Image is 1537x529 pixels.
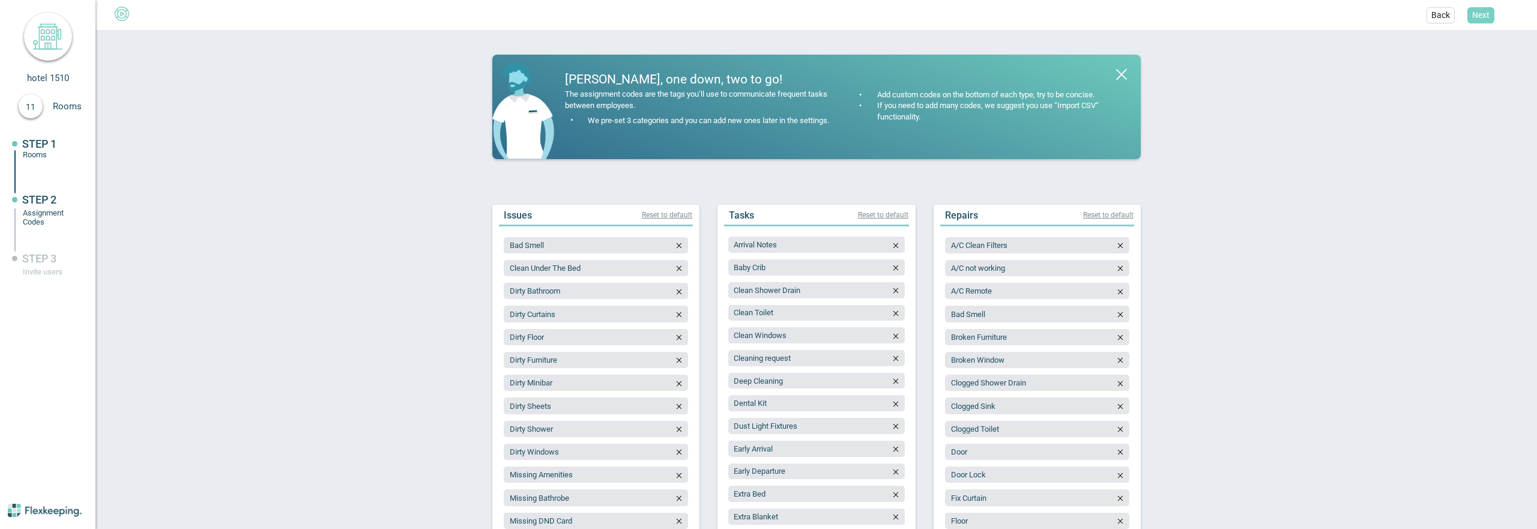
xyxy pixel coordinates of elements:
[734,286,800,295] span: Clean Shower Drain
[734,354,791,363] span: Cleaning request
[585,115,829,127] div: We pre-set 3 categories and you can add new ones later in the settings.
[729,210,754,221] span: Tasks
[510,470,573,479] span: Missing Amenities
[22,252,56,265] span: STEP 3
[874,89,1095,101] div: Add custom codes on the bottom of each type, try to be concise.
[951,516,968,525] span: Floor
[734,489,765,498] span: Extra Bed
[642,211,692,219] span: Reset to default
[951,264,1005,273] span: A/C not working
[510,286,560,295] span: Dirty Bathroom
[951,241,1007,250] span: A/C Clean Filters
[734,512,778,521] span: Extra Blanket
[23,208,77,226] div: Assignment Codes
[27,73,69,83] span: hotel 1510
[951,494,986,503] span: Fix Curtain
[510,241,544,250] span: Bad Smell
[734,444,773,453] span: Early Arrival
[951,378,1026,387] span: Clogged Shower Drain
[734,308,773,317] span: Clean Toilet
[874,100,1120,123] div: If you need to add many codes, we suggest you use ”Import CSV“ functionality.
[734,399,767,408] span: Dental Kit
[734,422,797,431] span: Dust Light Fixtures
[1431,9,1450,21] span: Back
[1083,211,1134,219] span: Reset to default
[510,378,552,387] span: Dirty Minibar
[951,333,1007,342] span: Broken Furniture
[734,467,785,476] span: Early Departure
[510,310,555,319] span: Dirty Curtains
[1427,7,1455,23] button: Back
[504,210,532,221] span: Issues
[510,333,544,342] span: Dirty Floor
[565,89,833,112] div: The assignment codes are the tags you’ll use to communicate frequent tasks between employees.
[22,193,56,206] span: STEP 2
[951,447,967,456] span: Door
[510,402,551,411] span: Dirty Sheets
[565,73,833,86] div: [PERSON_NAME], one down, two to go!
[951,355,1004,364] span: Broken Window
[23,267,77,276] div: Invite users
[22,138,56,150] span: STEP 1
[951,286,992,295] span: A/C Remote
[734,331,787,340] span: Clean Windows
[951,425,999,434] span: Clogged Toilet
[1472,9,1490,21] span: Next
[510,447,559,456] span: Dirty Windows
[510,494,569,503] span: Missing Bathrobe
[734,263,765,272] span: Baby Crib
[734,240,777,249] span: Arrival Notes
[510,355,557,364] span: Dirty Furniture
[510,516,572,525] span: Missing DND Card
[510,264,581,273] span: Clean Under The Bed
[53,101,95,112] span: Rooms
[1467,7,1494,23] button: Next
[951,470,986,479] span: Door Lock
[945,210,978,221] span: Repairs
[510,425,553,434] span: Dirty Shower
[951,402,995,411] span: Clogged Sink
[23,150,77,159] div: Rooms
[19,94,43,118] div: 11
[734,376,783,385] span: Deep Cleaning
[951,310,985,319] span: Bad Smell
[858,211,908,219] span: Reset to default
